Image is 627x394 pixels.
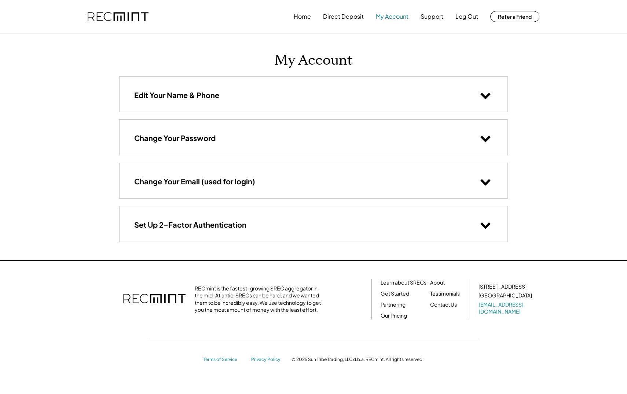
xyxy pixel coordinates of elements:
h1: My Account [274,52,353,69]
img: recmint-logotype%403x.png [123,286,186,312]
h3: Change Your Password [134,133,216,143]
a: Our Pricing [381,312,407,319]
h3: Change Your Email (used for login) [134,177,255,186]
a: [EMAIL_ADDRESS][DOMAIN_NAME] [478,301,533,315]
div: © 2025 Sun Tribe Trading, LLC d.b.a. RECmint. All rights reserved. [291,357,423,362]
div: [STREET_ADDRESS] [478,283,527,290]
button: Home [294,9,311,24]
a: Get Started [381,290,409,297]
button: Refer a Friend [490,11,539,22]
button: Log Out [455,9,478,24]
a: Testimonials [430,290,460,297]
div: RECmint is the fastest-growing SREC aggregator in the mid-Atlantic. SRECs can be hard, and we wan... [195,285,325,314]
h3: Edit Your Name & Phone [134,90,219,100]
a: Privacy Policy [251,357,284,363]
img: recmint-logotype%403x.png [88,12,148,21]
a: Partnering [381,301,406,308]
button: My Account [376,9,408,24]
button: Support [421,9,443,24]
a: Terms of Service [203,357,244,363]
a: Learn about SRECs [381,279,426,286]
h3: Set Up 2-Factor Authentication [134,220,246,229]
div: [GEOGRAPHIC_DATA] [478,292,532,299]
button: Direct Deposit [323,9,364,24]
a: Contact Us [430,301,457,308]
a: About [430,279,445,286]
